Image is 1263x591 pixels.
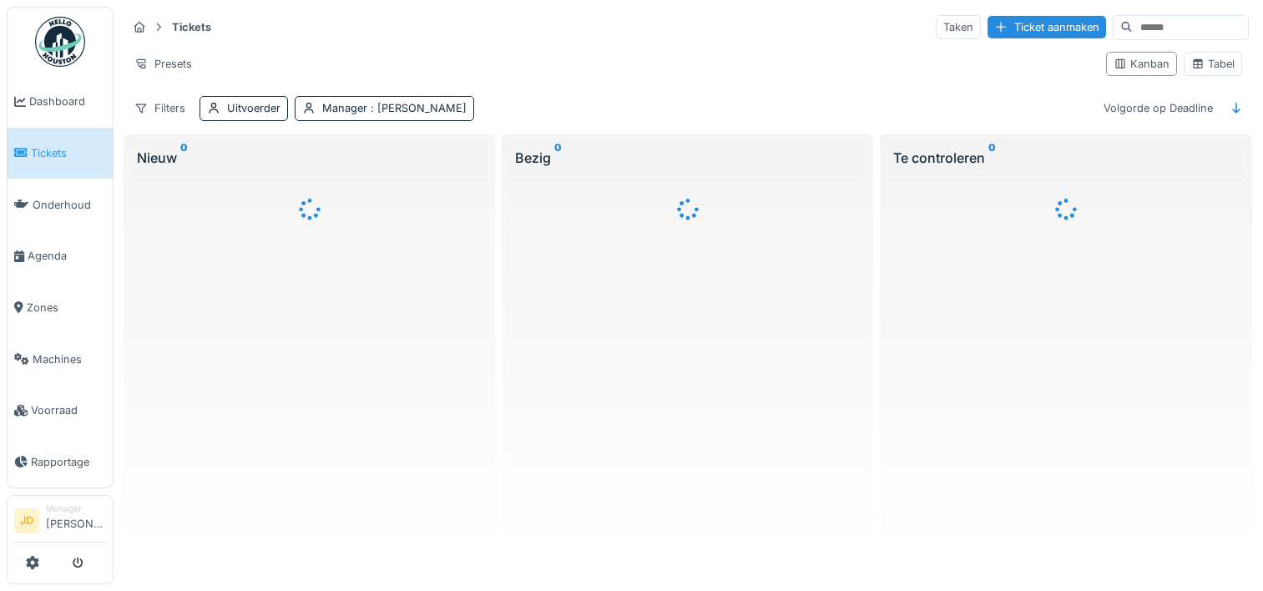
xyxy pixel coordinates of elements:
div: Uitvoerder [227,100,280,116]
li: [PERSON_NAME] [46,503,106,538]
span: : [PERSON_NAME] [367,102,467,114]
span: Onderhoud [33,197,106,213]
a: Dashboard [8,76,113,128]
div: Te controleren [893,148,1238,168]
div: Presets [127,52,200,76]
sup: 0 [988,148,996,168]
span: Zones [27,300,106,316]
div: Volgorde op Deadline [1096,96,1220,120]
img: Badge_color-CXgf-gQk.svg [35,17,85,67]
span: Voorraad [31,402,106,418]
a: JD Manager[PERSON_NAME] [14,503,106,543]
a: Machines [8,333,113,385]
div: Kanban [1114,56,1170,72]
sup: 0 [180,148,188,168]
span: Tickets [31,145,106,161]
span: Machines [33,351,106,367]
div: Tabel [1191,56,1235,72]
span: Agenda [28,248,106,264]
div: Nieuw [137,148,482,168]
a: Onderhoud [8,179,113,230]
div: Bezig [515,148,860,168]
span: Rapportage [31,454,106,470]
div: Manager [46,503,106,515]
a: Zones [8,282,113,334]
span: Dashboard [29,93,106,109]
a: Rapportage [8,437,113,488]
div: Manager [322,100,467,116]
div: Taken [936,15,981,39]
a: Voorraad [8,385,113,437]
a: Agenda [8,230,113,282]
div: Filters [127,96,193,120]
strong: Tickets [165,19,218,35]
div: Ticket aanmaken [988,16,1106,38]
li: JD [14,508,39,533]
sup: 0 [554,148,562,168]
a: Tickets [8,128,113,179]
